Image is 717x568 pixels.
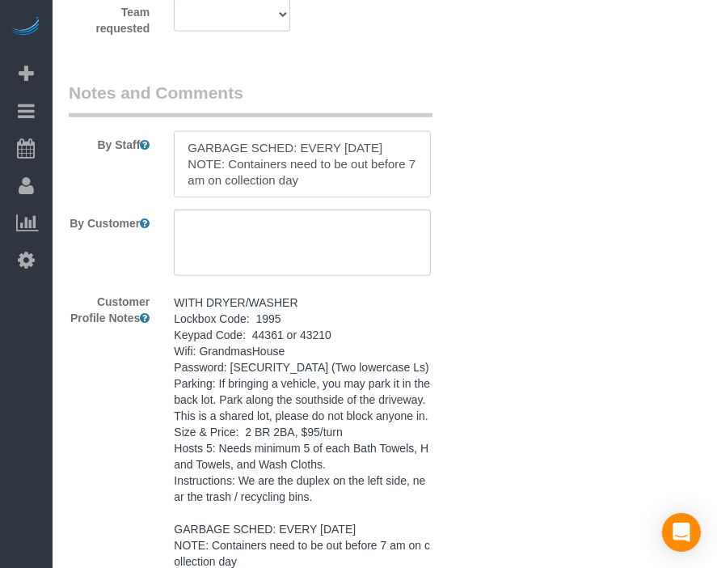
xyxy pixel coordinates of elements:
[10,16,42,39] img: Automaid Logo
[69,81,432,117] legend: Notes and Comments
[662,513,701,552] div: Open Intercom Messenger
[57,131,162,153] label: By Staff
[57,210,162,231] label: By Customer
[57,288,162,326] label: Customer Profile Notes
